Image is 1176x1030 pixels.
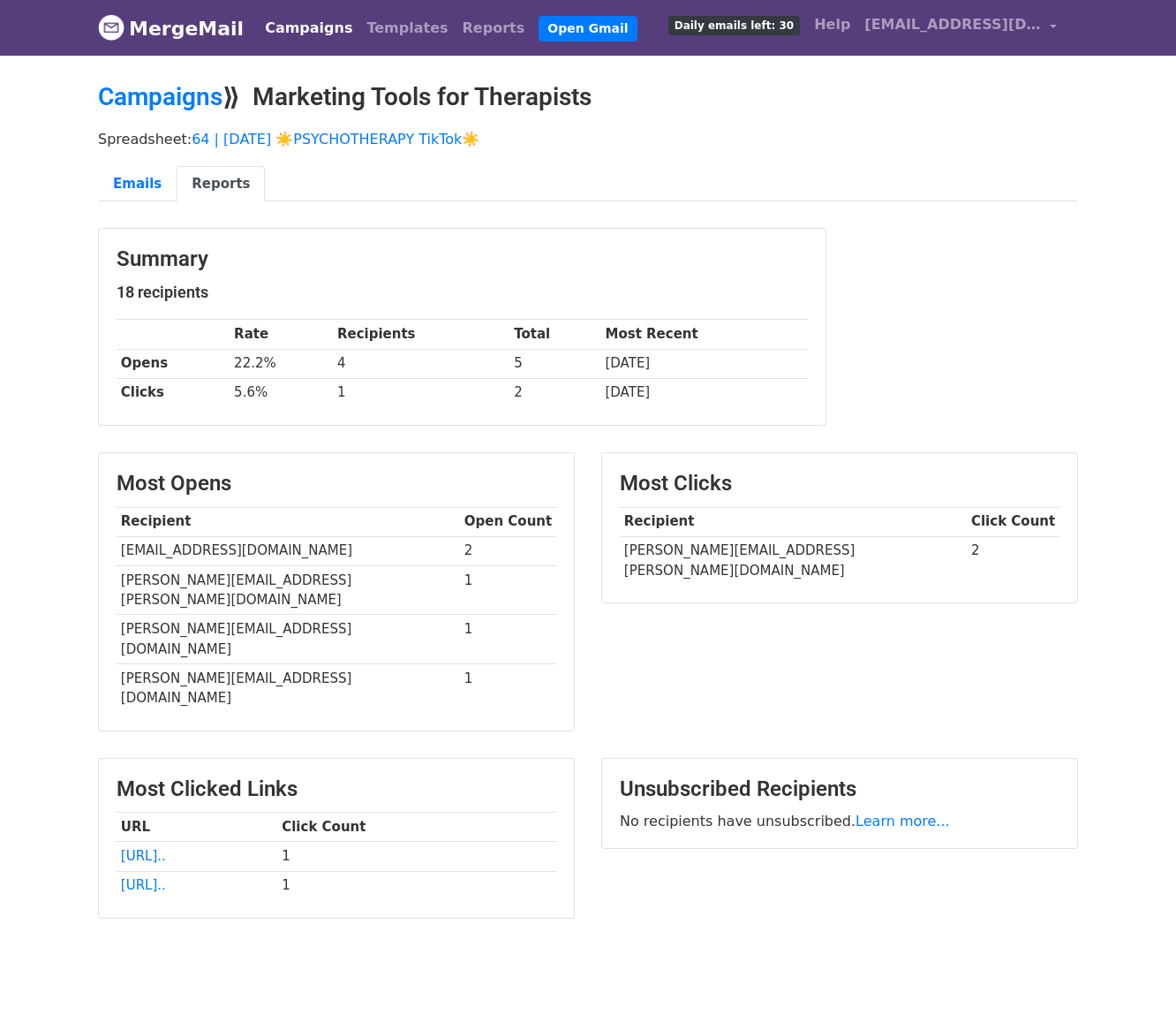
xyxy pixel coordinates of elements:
[230,349,333,378] td: 22.2%
[967,536,1059,585] td: 2
[98,130,1078,148] p: Spreadsheet:
[277,871,556,900] td: 1
[230,378,333,407] td: 5.6%
[192,131,479,148] a: 64 | [DATE] ☀️PSYCHOTHERAPY TikTok☀️
[117,349,230,378] th: Opens
[601,378,808,407] td: [DATE]
[117,378,230,407] th: Clicks
[117,283,808,302] h5: 18 recipients
[460,536,556,565] td: 2
[1088,945,1176,1030] iframe: Chat Widget
[121,877,166,893] a: [URL]..
[258,11,359,46] a: Campaigns
[98,10,244,47] a: MergeMail
[460,615,556,664] td: 1
[98,82,1078,112] h2: ⟫ Marketing Tools for Therapists
[620,536,967,585] td: [PERSON_NAME][EMAIL_ADDRESS][PERSON_NAME][DOMAIN_NAME]
[509,320,600,349] th: Total
[661,7,807,42] a: Daily emails left: 30
[601,349,808,378] td: [DATE]
[620,507,967,536] th: Recipient
[460,663,556,712] td: 1
[807,7,857,42] a: Help
[967,507,1059,536] th: Click Count
[856,813,950,829] a: Learn more...
[620,471,1059,496] h3: Most Clicks
[98,166,177,202] a: Emails
[277,842,556,871] td: 1
[333,378,509,407] td: 1
[117,776,556,802] h3: Most Clicked Links
[117,663,460,712] td: [PERSON_NAME][EMAIL_ADDRESS][DOMAIN_NAME]
[620,776,1059,802] h3: Unsubscribed Recipients
[460,507,556,536] th: Open Count
[857,7,1064,49] a: [EMAIL_ADDRESS][DOMAIN_NAME]
[117,565,460,615] td: [PERSON_NAME][EMAIL_ADDRESS][PERSON_NAME][DOMAIN_NAME]
[668,16,800,35] span: Daily emails left: 30
[509,378,600,407] td: 2
[177,166,265,202] a: Reports
[864,14,1041,35] span: [EMAIL_ADDRESS][DOMAIN_NAME]
[460,565,556,615] td: 1
[98,14,124,41] img: MergeMail logo
[230,320,333,349] th: Rate
[117,246,808,272] h3: Summary
[359,11,455,46] a: Templates
[277,813,556,842] th: Click Count
[121,848,166,864] a: [URL]..
[117,507,460,536] th: Recipient
[333,320,509,349] th: Recipients
[117,536,460,565] td: [EMAIL_ADDRESS][DOMAIN_NAME]
[601,320,808,349] th: Most Recent
[117,813,277,842] th: URL
[98,82,222,111] a: Campaigns
[117,615,460,664] td: [PERSON_NAME][EMAIL_ADDRESS][DOMAIN_NAME]
[456,11,532,46] a: Reports
[117,471,556,496] h3: Most Opens
[333,349,509,378] td: 4
[620,812,1059,830] p: No recipients have unsubscribed.
[539,16,637,42] a: Open Gmail
[509,349,600,378] td: 5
